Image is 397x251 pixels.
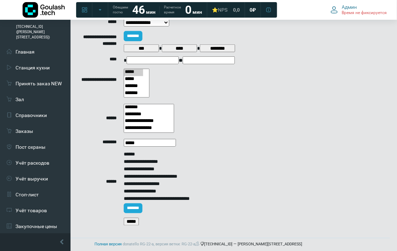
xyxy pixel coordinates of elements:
[185,3,191,17] strong: 0
[146,9,155,15] span: мин
[193,9,202,15] span: мин
[132,3,145,17] strong: 46
[218,7,227,13] span: NPS
[250,7,252,13] span: 0
[252,7,256,13] span: ₽
[208,4,244,16] a: ⭐NPS 0,0
[23,2,65,18] img: Логотип компании Goulash.tech
[109,4,206,16] a: Обещаем гостю 46 мин Расчетное время 0 мин
[342,10,387,16] span: Время не фиксируется
[164,5,181,15] span: Расчетное время
[113,5,128,15] span: Обещаем гостю
[94,242,122,247] a: Полная версия
[233,7,240,13] span: 0,0
[123,242,200,247] span: donatello RG-22-a, версия ветки: RG-22-a
[342,4,357,10] span: Админ
[326,2,391,17] button: Админ Время не фиксируется
[245,4,260,16] a: 0 ₽
[212,7,227,13] div: ⭐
